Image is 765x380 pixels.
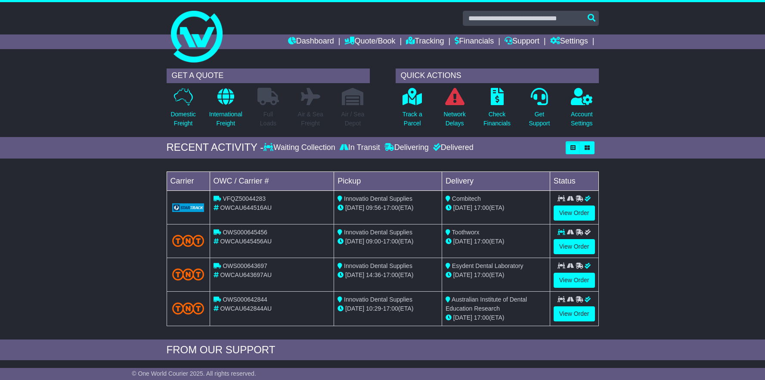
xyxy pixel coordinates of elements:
[209,87,243,133] a: InternationalFreight
[442,171,550,190] td: Delivery
[528,87,550,133] a: GetSupport
[443,110,465,128] p: Network Delays
[172,268,204,280] img: TNT_Domestic.png
[366,204,381,211] span: 09:56
[554,306,595,321] a: View Order
[396,69,599,83] div: QUICK ACTIONS
[170,110,195,128] p: Domestic Freight
[505,34,539,49] a: Support
[571,110,593,128] p: Account Settings
[334,171,442,190] td: Pickup
[298,110,323,128] p: Air & Sea Freight
[453,204,472,211] span: [DATE]
[170,87,196,133] a: DomesticFreight
[220,271,272,278] span: OWCAU643697AU
[132,370,256,377] span: © One World Courier 2025. All rights reserved.
[263,143,337,153] div: Waiting Collection
[344,262,412,269] span: Innovatio Dental Supplies
[383,204,398,211] span: 17:00
[452,229,480,236] span: Toothworx
[446,203,546,212] div: (ETA)
[529,110,550,128] p: Get Support
[366,238,381,245] span: 09:00
[382,143,431,153] div: Delivering
[167,171,210,190] td: Carrier
[338,143,382,153] div: In Transit
[172,302,204,314] img: TNT_Domestic.png
[431,143,474,153] div: Delivered
[474,314,489,321] span: 17:00
[345,204,364,211] span: [DATE]
[406,34,444,49] a: Tracking
[453,271,472,278] span: [DATE]
[345,271,364,278] span: [DATE]
[446,237,546,246] div: (ETA)
[220,238,272,245] span: OWCAU645456AU
[452,262,523,269] span: Esydent Dental Laboratory
[452,195,481,202] span: Combitech
[402,87,423,133] a: Track aParcel
[550,34,588,49] a: Settings
[167,69,370,83] div: GET A QUOTE
[550,171,598,190] td: Status
[223,195,266,202] span: VFQZ50044283
[403,110,422,128] p: Track a Parcel
[167,141,264,154] div: RECENT ACTIVITY -
[474,204,489,211] span: 17:00
[455,34,494,49] a: Financials
[345,238,364,245] span: [DATE]
[453,238,472,245] span: [DATE]
[443,87,466,133] a: NetworkDelays
[383,271,398,278] span: 17:00
[554,273,595,288] a: View Order
[446,296,527,312] span: Australian Institute of Dental Education Research
[220,204,272,211] span: OWCAU644516AU
[338,203,438,212] div: - (ETA)
[366,271,381,278] span: 14:36
[172,203,204,212] img: GetCarrierServiceLogo
[220,305,272,312] span: OWCAU642844AU
[554,206,595,221] a: View Order
[474,238,489,245] span: 17:00
[209,110,242,128] p: International Freight
[446,271,546,280] div: (ETA)
[345,305,364,312] span: [DATE]
[383,305,398,312] span: 17:00
[554,239,595,254] a: View Order
[223,262,267,269] span: OWS000643697
[344,229,412,236] span: Innovatio Dental Supplies
[338,304,438,313] div: - (ETA)
[344,296,412,303] span: Innovatio Dental Supplies
[210,171,334,190] td: OWC / Carrier #
[288,34,334,49] a: Dashboard
[366,305,381,312] span: 10:29
[474,271,489,278] span: 17:00
[344,34,395,49] a: Quote/Book
[167,344,599,356] div: FROM OUR SUPPORT
[483,87,511,133] a: CheckFinancials
[483,110,511,128] p: Check Financials
[383,238,398,245] span: 17:00
[446,313,546,322] div: (ETA)
[223,296,267,303] span: OWS000642844
[570,87,593,133] a: AccountSettings
[338,237,438,246] div: - (ETA)
[341,110,365,128] p: Air / Sea Depot
[338,271,438,280] div: - (ETA)
[257,110,279,128] p: Full Loads
[223,229,267,236] span: OWS000645456
[344,195,412,202] span: Innovatio Dental Supplies
[172,235,204,246] img: TNT_Domestic.png
[453,314,472,321] span: [DATE]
